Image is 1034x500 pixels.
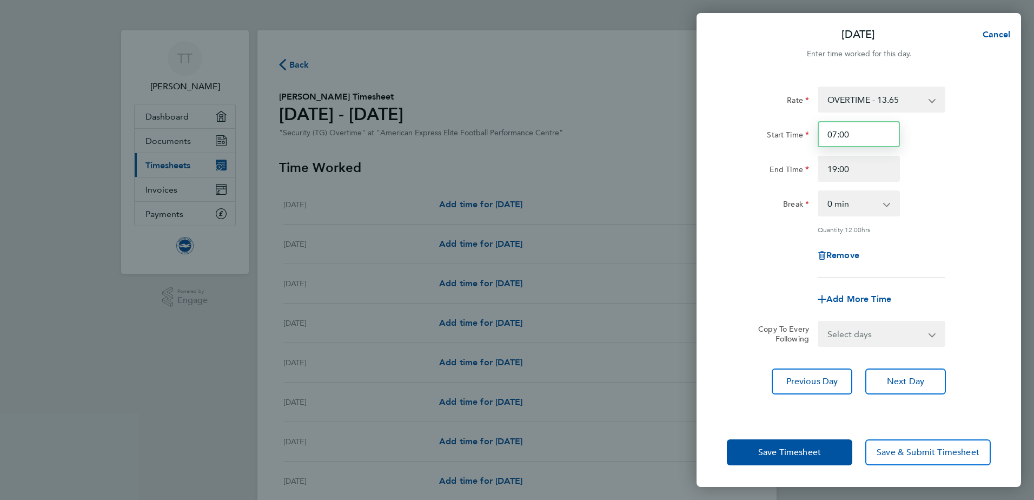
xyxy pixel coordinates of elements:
[818,121,900,147] input: E.g. 08:00
[770,165,809,177] label: End Time
[865,439,991,465] button: Save & Submit Timesheet
[772,369,852,394] button: Previous Day
[877,447,979,458] span: Save & Submit Timesheet
[767,130,809,143] label: Start Time
[887,376,924,387] span: Next Day
[786,376,838,387] span: Previous Day
[826,250,859,260] span: Remove
[697,48,1021,61] div: Enter time worked for this day.
[818,295,891,304] button: Add More Time
[818,225,945,234] div: Quantity: hrs
[965,24,1021,45] button: Cancel
[787,95,809,108] label: Rate
[826,294,891,304] span: Add More Time
[750,324,809,344] label: Copy To Every Following
[979,29,1010,40] span: Cancel
[841,27,875,42] p: [DATE]
[865,369,946,394] button: Next Day
[845,225,861,234] span: 12.00
[727,439,852,465] button: Save Timesheet
[818,251,859,260] button: Remove
[818,156,900,182] input: E.g. 18:00
[783,199,809,212] label: Break
[758,447,821,458] span: Save Timesheet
